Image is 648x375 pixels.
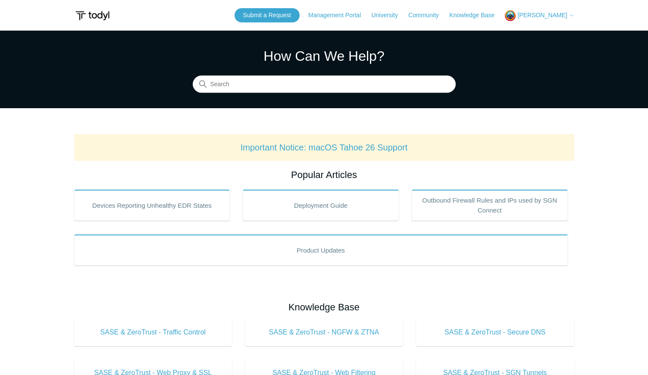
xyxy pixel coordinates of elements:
[308,11,369,20] a: Management Portal
[416,319,574,346] a: SASE & ZeroTrust - Secure DNS
[517,12,567,19] span: [PERSON_NAME]
[74,8,111,24] img: Todyl Support Center Help Center home page
[74,234,568,266] a: Product Updates
[87,327,219,337] span: SASE & ZeroTrust - Traffic Control
[245,319,403,346] a: SASE & ZeroTrust - NGFW & ZTNA
[371,11,406,20] a: University
[74,319,232,346] a: SASE & ZeroTrust - Traffic Control
[74,190,230,221] a: Devices Reporting Unhealthy EDR States
[193,46,456,66] h1: How Can We Help?
[258,327,390,337] span: SASE & ZeroTrust - NGFW & ZTNA
[243,190,399,221] a: Deployment Guide
[193,76,456,93] input: Search
[74,168,574,182] h2: Popular Articles
[408,11,448,20] a: Community
[449,11,503,20] a: Knowledge Base
[241,143,408,152] a: Important Notice: macOS Tahoe 26 Support
[505,10,574,21] button: [PERSON_NAME]
[429,327,561,337] span: SASE & ZeroTrust - Secure DNS
[412,190,568,221] a: Outbound Firewall Rules and IPs used by SGN Connect
[74,300,574,314] h2: Knowledge Base
[235,8,300,22] a: Submit a Request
